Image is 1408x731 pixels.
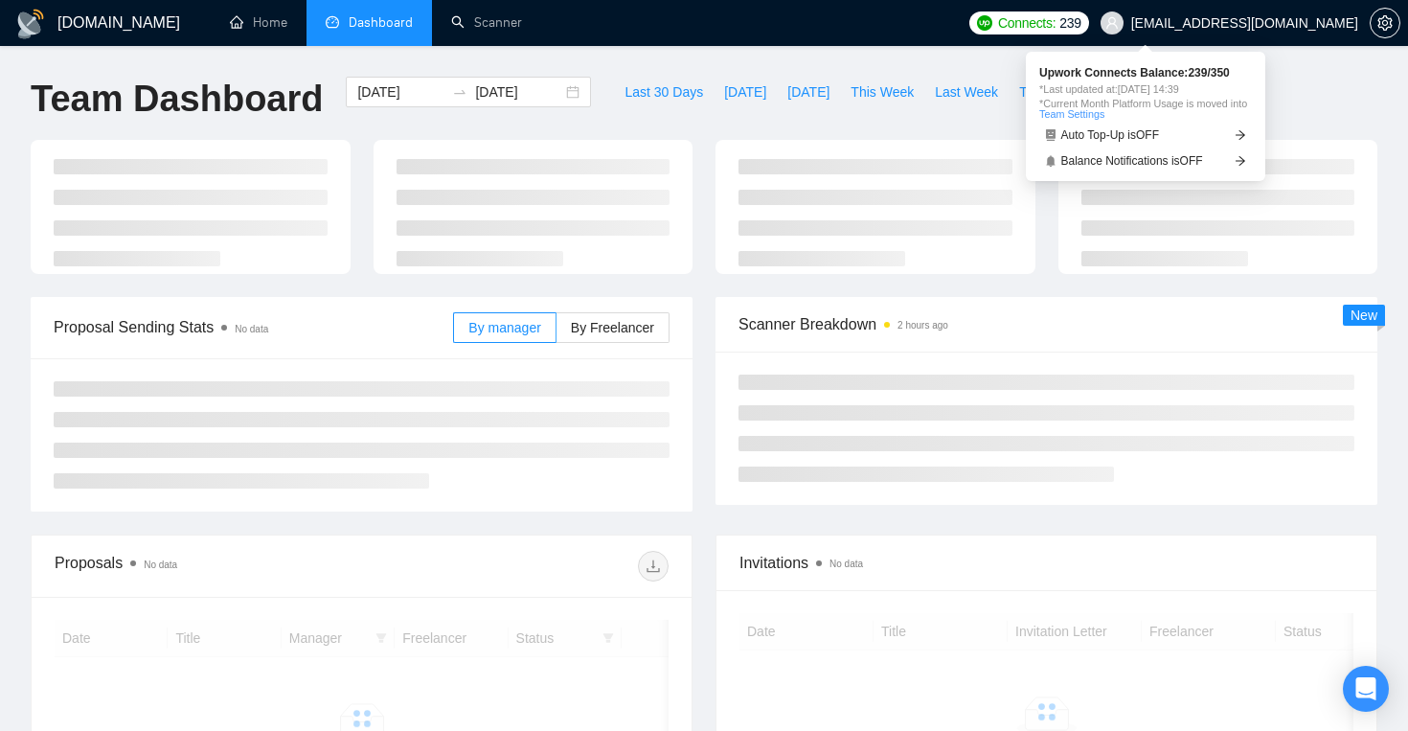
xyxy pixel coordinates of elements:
button: setting [1370,8,1400,38]
div: Proposals [55,551,362,582]
span: Upwork Connects Balance: 239 / 350 [1039,67,1252,79]
img: logo [15,9,46,39]
img: upwork-logo.png [977,15,992,31]
span: Auto Top-Up is OFF [1061,129,1160,141]
span: setting [1371,15,1399,31]
button: This Month [1009,77,1096,107]
span: No data [144,560,177,570]
span: Last Week [935,81,998,103]
span: dashboard [326,15,339,29]
span: *Last updated at: [DATE] 14:39 [1039,84,1252,95]
span: This Week [851,81,914,103]
span: user [1105,16,1119,30]
a: Team Settings [1039,108,1104,120]
span: Proposal Sending Stats [54,315,453,339]
button: This Week [840,77,924,107]
a: robotAuto Top-Up isOFFarrow-right [1039,126,1252,146]
span: Invitations [739,551,1353,575]
input: End date [475,81,562,103]
span: *Current Month Platform Usage is moved into [1039,99,1252,120]
a: setting [1370,15,1400,31]
input: Start date [357,81,444,103]
span: 239 [1059,12,1080,34]
div: Open Intercom Messenger [1343,666,1389,712]
span: This Month [1019,81,1085,103]
a: homeHome [230,14,287,31]
span: Scanner Breakdown [738,312,1354,336]
span: By manager [468,320,540,335]
button: [DATE] [714,77,777,107]
a: bellBalance Notifications isOFFarrow-right [1039,151,1252,171]
span: No data [235,324,268,334]
button: [DATE] [777,77,840,107]
span: Balance Notifications is OFF [1061,155,1203,167]
span: New [1351,308,1377,323]
span: arrow-right [1235,155,1246,167]
span: Dashboard [349,14,413,31]
span: No data [829,559,863,569]
h1: Team Dashboard [31,77,323,122]
span: By Freelancer [571,320,654,335]
span: to [452,84,467,100]
button: Last Week [924,77,1009,107]
time: 2 hours ago [897,320,948,331]
span: [DATE] [724,81,766,103]
span: Connects: [998,12,1056,34]
span: bell [1045,155,1056,167]
button: Last 30 Days [614,77,714,107]
a: searchScanner [451,14,522,31]
span: arrow-right [1235,129,1246,141]
span: robot [1045,129,1056,141]
span: swap-right [452,84,467,100]
span: [DATE] [787,81,829,103]
span: Last 30 Days [625,81,703,103]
